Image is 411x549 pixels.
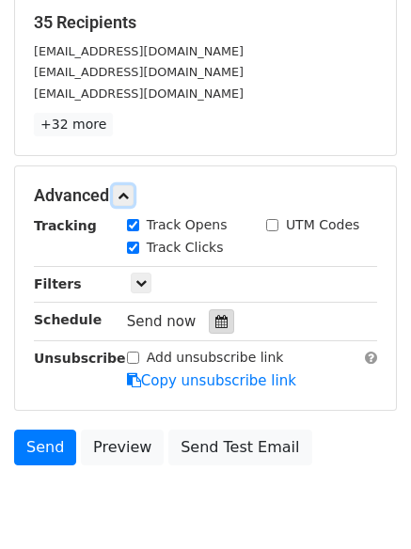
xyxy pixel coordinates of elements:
h5: Advanced [34,185,377,206]
small: [EMAIL_ADDRESS][DOMAIN_NAME] [34,86,244,101]
small: [EMAIL_ADDRESS][DOMAIN_NAME] [34,65,244,79]
a: Send [14,430,76,465]
strong: Unsubscribe [34,351,126,366]
strong: Schedule [34,312,102,327]
label: UTM Codes [286,215,359,235]
h5: 35 Recipients [34,12,377,33]
strong: Tracking [34,218,97,233]
strong: Filters [34,276,82,291]
label: Track Clicks [147,238,224,258]
small: [EMAIL_ADDRESS][DOMAIN_NAME] [34,44,244,58]
a: Send Test Email [168,430,311,465]
a: +32 more [34,113,113,136]
a: Preview [81,430,164,465]
span: Send now [127,313,197,330]
iframe: Chat Widget [317,459,411,549]
a: Copy unsubscribe link [127,372,296,389]
label: Track Opens [147,215,228,235]
label: Add unsubscribe link [147,348,284,368]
